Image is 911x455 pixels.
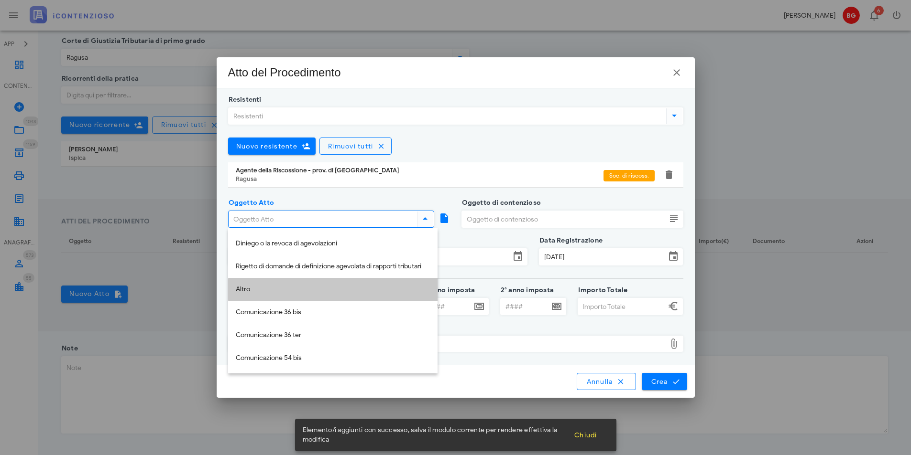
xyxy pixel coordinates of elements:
label: 1° anno imposta [420,286,475,295]
label: Data Registrazione [537,236,603,245]
button: Nuovo resistente [228,138,316,155]
input: #### [423,298,472,315]
span: Rimuovi tutti [328,142,373,150]
label: Resistenti [226,95,262,105]
label: Oggetto di contenzioso [459,198,541,208]
div: Ragusa [236,175,604,183]
label: Importo Totale [575,286,627,295]
label: 2° anno imposta [498,286,554,295]
button: Elimina [663,169,675,180]
div: Diniego o la revoca di agevolazioni [236,240,430,248]
button: Annulla [577,373,636,390]
label: Oggetto Atto [226,198,274,208]
div: Atto del Procedimento [228,65,341,80]
input: Oggetto Atto [229,211,415,227]
div: Comunicazione 36 bis [236,308,430,317]
input: #### [501,298,549,315]
span: Annulla [586,377,627,386]
div: Documento Atto [229,336,666,351]
div: Comunicazione 54 bis [236,354,430,362]
input: Importo Totale [578,298,666,315]
input: Oggetto di contenzioso [462,211,666,227]
span: Crea [650,377,678,386]
div: Agente della Riscossione - prov. di [GEOGRAPHIC_DATA] [236,167,604,174]
div: Comunicazione 36 ter [236,331,430,339]
div: Altro [236,286,430,294]
span: Nuovo resistente [236,142,297,150]
div: Rigetto di domande di definizione agevolata di rapporti tributari [236,263,430,271]
label: Documento Atto [226,323,284,333]
span: Soc. di riscoss. [609,170,649,181]
button: Rimuovi tutti [319,138,392,155]
button: Crea [642,373,687,390]
input: Resistenti [229,108,664,124]
label: Numero Atto [226,236,272,245]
